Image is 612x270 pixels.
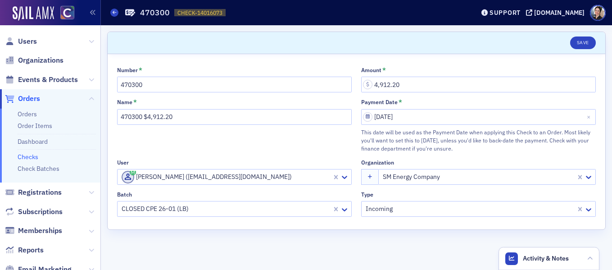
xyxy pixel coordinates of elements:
span: Reports [18,245,44,255]
a: Reports [5,245,44,255]
span: Profile [590,5,606,21]
a: Checks [18,153,38,161]
div: Number [117,67,138,73]
a: Check Batches [18,165,59,173]
div: [DOMAIN_NAME] [534,9,585,17]
a: Order Items [18,122,52,130]
span: Users [18,37,37,46]
div: Type [361,191,373,198]
div: Payment Date [361,99,398,105]
div: Support [490,9,521,17]
button: Close [584,109,596,125]
h1: 470300 [140,7,170,18]
span: Organizations [18,55,63,65]
img: SailAMX [13,6,54,21]
span: Events & Products [18,75,78,85]
button: Save [570,37,596,49]
span: Orders [18,94,40,104]
span: Registrations [18,188,62,197]
abbr: This field is required [399,99,402,105]
div: Batch [117,191,132,198]
a: Orders [18,110,37,118]
div: [PERSON_NAME] ([EMAIL_ADDRESS][DOMAIN_NAME]) [122,171,330,183]
div: Name [117,99,132,105]
input: MM/DD/YYYY [361,109,596,125]
a: Memberships [5,226,62,236]
abbr: This field is required [382,67,386,73]
img: SailAMX [60,6,74,20]
a: Registrations [5,188,62,197]
a: Users [5,37,37,46]
span: CHECK-14016073 [177,9,222,17]
div: Organization [361,159,394,166]
div: User [117,159,129,166]
span: Subscriptions [18,207,63,217]
a: Orders [5,94,40,104]
a: Dashboard [18,137,48,146]
a: Organizations [5,55,63,65]
span: Memberships [18,226,62,236]
a: Subscriptions [5,207,63,217]
input: 0.00 [361,77,596,92]
abbr: This field is required [133,99,137,105]
div: This date will be used as the Payment Date when applying this Check to an Order. Most likely you'... [361,128,596,153]
span: Activity & Notes [523,254,569,263]
button: [DOMAIN_NAME] [526,9,588,16]
a: View Homepage [54,6,74,21]
abbr: This field is required [139,67,142,73]
a: Events & Products [5,75,78,85]
div: Amount [361,67,381,73]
